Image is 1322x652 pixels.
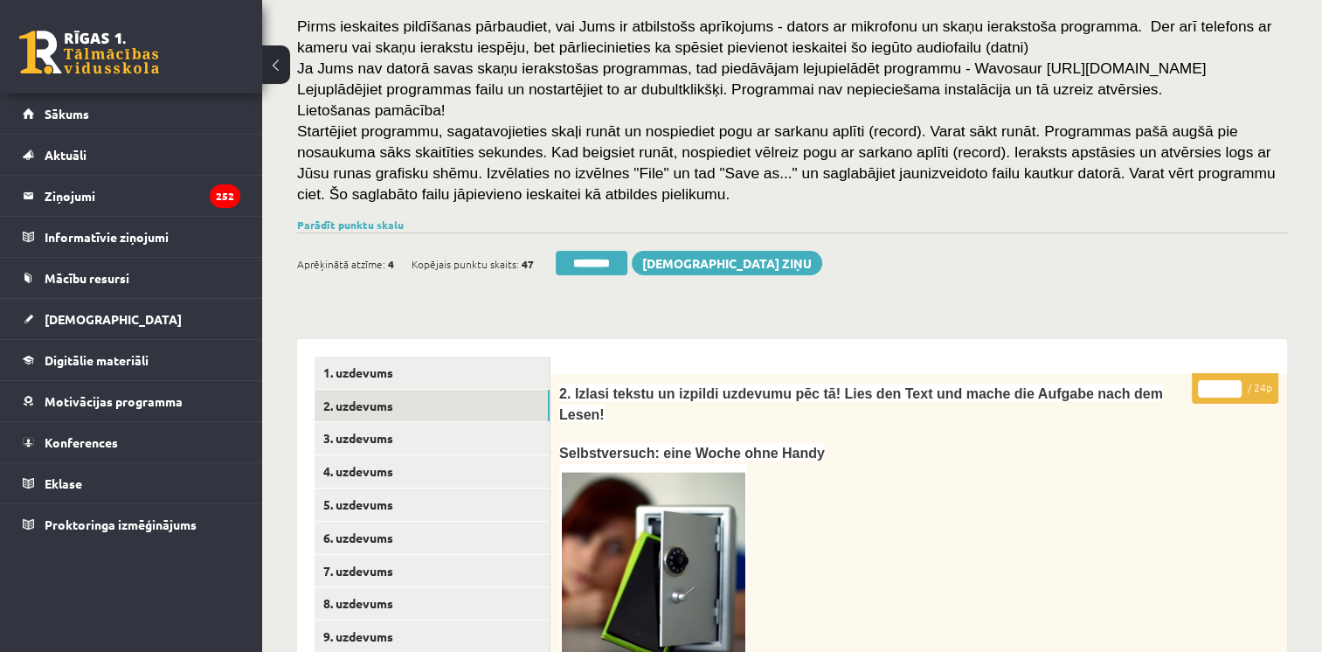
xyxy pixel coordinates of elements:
a: [DEMOGRAPHIC_DATA] ziņu [632,251,822,275]
body: Bagātinātā teksta redaktors, wiswyg-editor-47024774008160-1757684623-825 [17,17,698,36]
span: Pirms ieskaites pildīšanas pārbaudiet, vai Jums ir atbilstošs aprīkojums - dators ar mikrofonu un... [297,17,1271,56]
span: [DEMOGRAPHIC_DATA] [45,311,182,327]
span: 47 [522,251,534,277]
a: 6. uzdevums [315,522,550,554]
a: Informatīvie ziņojumi [23,217,240,257]
p: / 24p [1192,373,1278,404]
a: 7. uzdevums [315,555,550,587]
span: Lietošanas pamācība! [297,101,446,119]
a: 2. uzdevums [315,390,550,422]
span: Proktoringa izmēģinājums [45,517,197,532]
legend: Ziņojumi [45,176,240,216]
span: Eklase [45,475,82,491]
a: Parādīt punktu skalu [297,218,404,232]
i: 252 [210,184,240,208]
span: Sākums [45,106,89,121]
span: Startējiet programmu, sagatavojieties skaļi runāt un nospiediet pogu ar sarkanu aplīti (record). ... [297,122,1275,203]
span: Kopējais punktu skaits: [412,251,519,277]
span: 4 [388,251,394,277]
a: Proktoringa izmēģinājums [23,504,240,544]
a: [DEMOGRAPHIC_DATA] [23,299,240,339]
a: Ziņojumi252 [23,176,240,216]
span: Lejuplādējiet programmas failu un nostartējiet to ar dubultklikšķi. Programmai nav nepieciešama i... [297,80,1162,98]
a: 5. uzdevums [315,489,550,521]
span: Konferences [45,434,118,450]
span: Selbstversuch: eine Woche ohne Handy [559,446,825,461]
a: Eklase [23,463,240,503]
span: Mācību resursi [45,270,129,286]
a: Motivācijas programma [23,381,240,421]
span: 2. Izlasi tekstu un izpildi uzdevumu pēc tā! Lies den Text und mache die Aufgabe nach dem Lesen! [559,386,1163,422]
a: Mācību resursi [23,258,240,298]
a: 3. uzdevums [315,422,550,454]
legend: Informatīvie ziņojumi [45,217,240,257]
span: Digitālie materiāli [45,352,149,368]
span: Aprēķinātā atzīme: [297,251,385,277]
a: 4. uzdevums [315,455,550,488]
a: Aktuāli [23,135,240,175]
a: Konferences [23,422,240,462]
a: 8. uzdevums [315,587,550,620]
span: Aktuāli [45,147,87,163]
a: Rīgas 1. Tālmācības vidusskola [19,31,159,74]
a: 1. uzdevums [315,357,550,389]
span: Motivācijas programma [45,393,183,409]
body: Bagātinātā teksta redaktors, wiswyg-editor-user-answer-47024756464160 [17,17,700,36]
a: Digitālie materiāli [23,340,240,380]
a: Sākums [23,94,240,134]
span: Ja Jums nav datorā savas skaņu ierakstošas programmas, tad piedāvājam lejupielādēt programmu - Wa... [297,59,1206,77]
